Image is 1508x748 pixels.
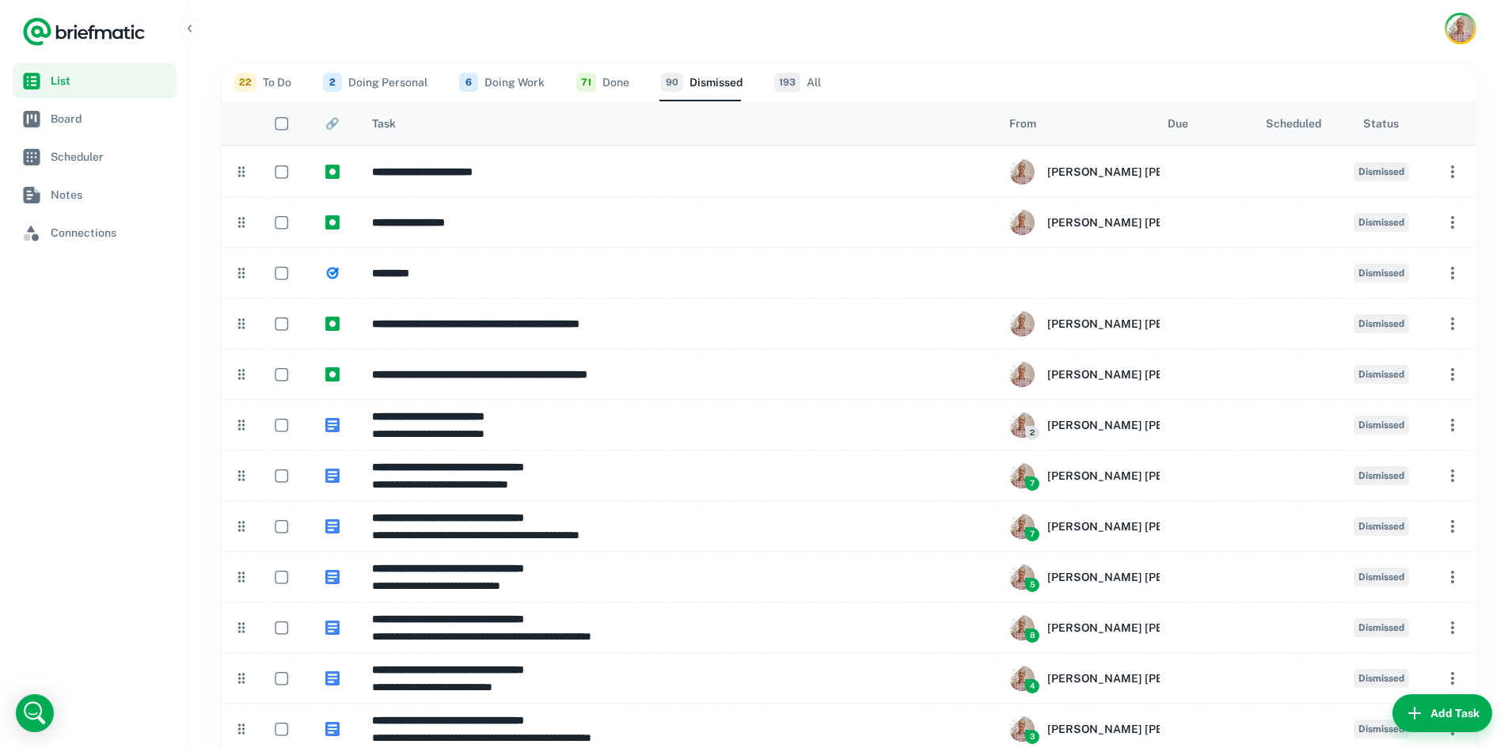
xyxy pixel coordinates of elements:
span: Dismissed [1354,162,1409,181]
span: 2 [1025,426,1039,440]
div: Rob Mark [1009,514,1240,539]
div: Rob Mark [1009,666,1240,691]
img: https://app.briefmatic.com/assets/tasktypes/vnd.google-apps.tasks.png [325,266,340,280]
span: 90 [661,73,683,92]
button: Doing Work [459,63,545,101]
img: ACg8ocII3zF4iMpEex91Y71VwmVKSZx7lzhJoOl4DqcHx8GPLGwJlsU=s96-c [1009,159,1035,184]
div: Open Intercom Messenger [16,694,54,732]
h6: [PERSON_NAME] [PERSON_NAME] [1047,568,1240,586]
span: 2 [323,73,342,92]
img: https://app.briefmatic.com/assets/integrations/manual.png [325,367,340,382]
div: Task [372,117,396,130]
img: ACg8ocII3zF4iMpEex91Y71VwmVKSZx7lzhJoOl4DqcHx8GPLGwJlsU=s96-c [1009,210,1035,235]
div: Rob Mark [1009,716,1240,742]
span: Dismissed [1354,517,1409,536]
h6: [PERSON_NAME] [PERSON_NAME] [1047,670,1240,687]
img: https://app.briefmatic.com/assets/tasktypes/vnd.google-apps.document.png [325,519,340,533]
span: Dismissed [1354,314,1409,333]
button: To Do [234,63,291,101]
span: Dismissed [1354,213,1409,232]
div: Due [1168,117,1188,130]
img: ACg8ocLz3tqLdXIbBo_qzp3bZJTxGbU9EkALxfcqhb_1N6_cB8iLAgY=s50-c-k-no [1009,412,1035,438]
h6: [PERSON_NAME] [PERSON_NAME] [1047,163,1240,180]
span: Dismissed [1354,264,1409,283]
img: https://app.briefmatic.com/assets/integrations/manual.png [325,215,340,230]
img: https://app.briefmatic.com/assets/integrations/manual.png [325,165,340,179]
button: Done [576,63,629,101]
a: Scheduler [13,139,177,174]
span: Dismissed [1354,669,1409,688]
h6: [PERSON_NAME] [PERSON_NAME] [1047,214,1240,231]
span: 6 [459,73,478,92]
div: Rob Mark [1009,412,1240,438]
span: Board [51,110,170,127]
img: https://app.briefmatic.com/assets/tasktypes/vnd.google-apps.document.png [325,570,340,584]
img: ACg8ocII3zF4iMpEex91Y71VwmVKSZx7lzhJoOl4DqcHx8GPLGwJlsU=s96-c [1009,362,1035,387]
h6: [PERSON_NAME] [PERSON_NAME] [1047,416,1240,434]
span: Notes [51,186,170,203]
div: 🔗 [325,117,339,130]
h6: [PERSON_NAME] [PERSON_NAME] [1047,315,1240,332]
span: Dismissed [1354,365,1409,384]
div: Scheduled [1266,117,1321,130]
img: https://app.briefmatic.com/assets/integrations/manual.png [325,317,340,331]
a: Logo [22,16,146,47]
h6: [PERSON_NAME] [PERSON_NAME] [1047,366,1240,383]
img: https://app.briefmatic.com/assets/tasktypes/vnd.google-apps.document.png [325,418,340,432]
a: Connections [13,215,177,250]
div: Rob Mark [1009,463,1240,488]
img: ACg8ocLz3tqLdXIbBo_qzp3bZJTxGbU9EkALxfcqhb_1N6_cB8iLAgY=s50-c-k-no [1009,615,1035,640]
img: ACg8ocLz3tqLdXIbBo_qzp3bZJTxGbU9EkALxfcqhb_1N6_cB8iLAgY=s50-c-k-no [1009,514,1035,539]
img: Rob Mark [1447,15,1474,42]
a: Board [13,101,177,136]
div: From [1009,117,1036,130]
span: 4 [1025,679,1039,693]
span: 193 [774,73,800,92]
img: ACg8ocLz3tqLdXIbBo_qzp3bZJTxGbU9EkALxfcqhb_1N6_cB8iLAgY=s50-c-k-no [1009,564,1035,590]
div: Rob Mark [1009,362,1240,387]
div: Status [1363,117,1399,130]
h6: [PERSON_NAME] [PERSON_NAME] [1047,518,1240,535]
span: 71 [576,73,596,92]
img: https://app.briefmatic.com/assets/tasktypes/vnd.google-apps.document.png [325,722,340,736]
a: List [13,63,177,98]
span: Dismissed [1354,618,1409,637]
img: ACg8ocLz3tqLdXIbBo_qzp3bZJTxGbU9EkALxfcqhb_1N6_cB8iLAgY=s50-c-k-no [1009,463,1035,488]
span: 22 [234,73,256,92]
button: Doing Personal [323,63,427,101]
span: 7 [1025,477,1039,491]
h6: [PERSON_NAME] [PERSON_NAME] [1047,619,1240,636]
img: ACg8ocLz3tqLdXIbBo_qzp3bZJTxGbU9EkALxfcqhb_1N6_cB8iLAgY=s50-c-k-no [1009,666,1035,691]
div: Rob Mark [1009,564,1240,590]
div: Rob Mark [1009,159,1240,184]
div: Rob Mark [1009,311,1240,336]
span: 5 [1025,578,1039,592]
span: Dismissed [1354,416,1409,435]
h6: [PERSON_NAME] [PERSON_NAME] [1047,467,1240,484]
span: Dismissed [1354,720,1409,739]
div: Rob Mark [1009,210,1240,235]
span: 3 [1025,730,1039,744]
button: Account button [1445,13,1476,44]
img: https://app.briefmatic.com/assets/tasktypes/vnd.google-apps.document.png [325,621,340,635]
span: 8 [1025,628,1039,643]
div: Rob Mark [1009,615,1240,640]
img: https://app.briefmatic.com/assets/tasktypes/vnd.google-apps.document.png [325,671,340,685]
span: Dismissed [1354,568,1409,587]
span: Connections [51,224,170,241]
img: ACg8ocII3zF4iMpEex91Y71VwmVKSZx7lzhJoOl4DqcHx8GPLGwJlsU=s96-c [1009,311,1035,336]
a: Notes [13,177,177,212]
span: List [51,72,170,89]
button: Dismissed [661,63,743,101]
span: Scheduler [51,148,170,165]
img: https://app.briefmatic.com/assets/tasktypes/vnd.google-apps.document.png [325,469,340,483]
button: All [774,63,821,101]
span: 7 [1025,527,1039,541]
span: Dismissed [1354,466,1409,485]
h6: [PERSON_NAME] [PERSON_NAME] [1047,720,1240,738]
button: Add Task [1392,694,1492,732]
img: ACg8ocLz3tqLdXIbBo_qzp3bZJTxGbU9EkALxfcqhb_1N6_cB8iLAgY=s50-c-k-no [1009,716,1035,742]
